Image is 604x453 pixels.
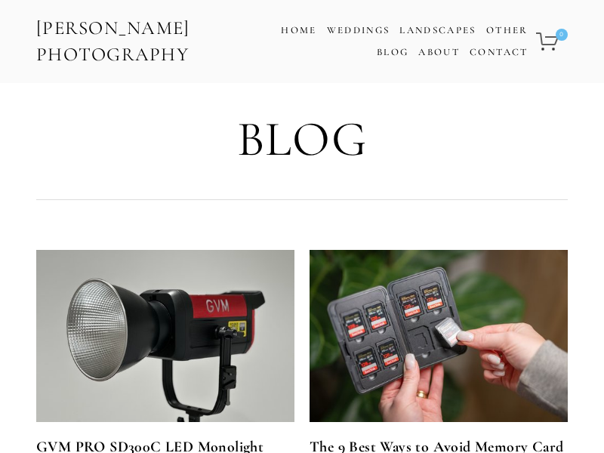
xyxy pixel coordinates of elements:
a: [PERSON_NAME] Photography [35,11,254,72]
a: 0 items in cart [534,23,569,60]
img: GVM PRO SD300C LED Monolight Review [36,250,294,422]
a: Contact [470,42,528,63]
span: 0 [556,29,568,41]
a: Landscapes [399,24,476,36]
h1: Blog [36,112,568,167]
a: Home [281,20,316,42]
a: Other [486,24,528,36]
a: Weddings [327,24,390,36]
a: About [418,42,460,63]
a: Blog [377,42,408,63]
img: The 9 Best Ways to Avoid Memory Card Corruption [301,250,577,422]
